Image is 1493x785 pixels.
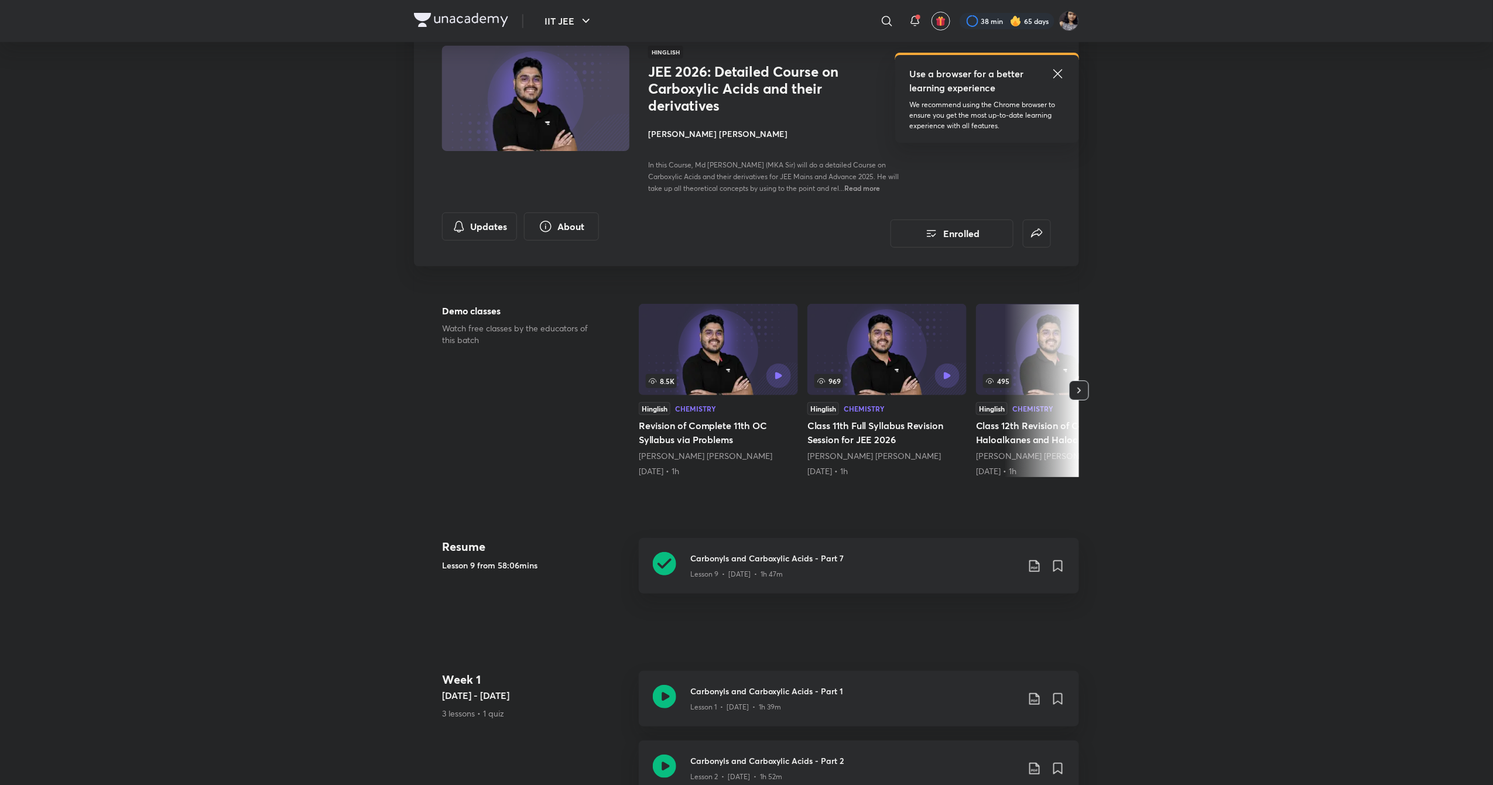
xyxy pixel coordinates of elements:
[639,304,798,477] a: 8.5KHinglishChemistryRevision of Complete 11th OC Syllabus via Problems[PERSON_NAME] [PERSON_NAME...
[639,419,798,447] h5: Revision of Complete 11th OC Syllabus via Problems
[690,552,1018,564] h3: Carbonyls and Carboxylic Acids - Part 7
[976,465,1135,477] div: 16th Jun • 1h
[442,707,629,719] p: 3 lessons • 1 quiz
[807,304,967,477] a: Class 11th Full Syllabus Revision Session for JEE 2026
[675,405,716,412] div: Chemistry
[524,212,599,241] button: About
[844,183,880,193] span: Read more
[639,450,772,461] a: [PERSON_NAME] [PERSON_NAME]
[976,304,1135,477] a: Class 12th Revision of Complete Haloalkanes and Haloarenes
[442,538,629,556] h4: Resume
[976,450,1135,462] div: Mohammad Kashif Alam
[639,450,798,462] div: Mohammad Kashif Alam
[537,9,600,33] button: IIT JEE
[976,304,1135,477] a: 495HinglishChemistryClass 12th Revision of Complete Haloalkanes and Haloarenes[PERSON_NAME] [PERS...
[690,755,1018,767] h3: Carbonyls and Carboxylic Acids - Part 2
[639,538,1079,608] a: Carbonyls and Carboxylic Acids - Part 7Lesson 9 • [DATE] • 1h 47m
[976,419,1135,447] h5: Class 12th Revision of Complete Haloalkanes and Haloarenes
[690,685,1018,697] h3: Carbonyls and Carboxylic Acids - Part 1
[646,374,677,388] span: 8.5K
[442,688,629,702] h5: [DATE] - [DATE]
[639,465,798,477] div: 27th Apr • 1h
[648,63,840,114] h1: JEE 2026: Detailed Course on Carboxylic Acids and their derivatives
[1059,11,1079,31] img: Rakhi Sharma
[639,304,798,477] a: Revision of Complete 11th OC Syllabus via Problems
[440,44,631,152] img: Thumbnail
[909,100,1065,131] p: We recommend using the Chrome browser to ensure you get the most up-to-date learning experience w...
[639,402,670,415] div: Hinglish
[1023,220,1051,248] button: false
[442,323,601,346] p: Watch free classes by the educators of this batch
[983,374,1012,388] span: 495
[807,402,839,415] div: Hinglish
[690,569,783,580] p: Lesson 9 • [DATE] • 1h 47m
[442,304,601,318] h5: Demo classes
[639,671,1079,741] a: Carbonyls and Carboxylic Acids - Part 1Lesson 1 • [DATE] • 1h 39m
[976,450,1110,461] a: [PERSON_NAME] [PERSON_NAME]
[414,13,508,30] a: Company Logo
[690,772,782,782] p: Lesson 2 • [DATE] • 1h 52m
[807,465,967,477] div: 4th Jun • 1h
[442,212,517,241] button: Updates
[690,702,781,712] p: Lesson 1 • [DATE] • 1h 39m
[648,46,683,59] span: Hinglish
[844,405,885,412] div: Chemistry
[932,12,950,30] button: avatar
[807,450,967,462] div: Mohammad Kashif Alam
[976,402,1008,415] div: Hinglish
[807,304,967,477] a: 969HinglishChemistryClass 11th Full Syllabus Revision Session for JEE 2026[PERSON_NAME] [PERSON_N...
[414,13,508,27] img: Company Logo
[891,220,1013,248] button: Enrolled
[807,419,967,447] h5: Class 11th Full Syllabus Revision Session for JEE 2026
[1010,15,1022,27] img: streak
[807,450,941,461] a: [PERSON_NAME] [PERSON_NAME]
[442,559,629,571] h5: Lesson 9 from 58:06mins
[648,160,899,193] span: In this Course, Md [PERSON_NAME] (MKA Sir) will do a detailed Course on Carboxylic Acids and thei...
[936,16,946,26] img: avatar
[909,67,1026,95] h5: Use a browser for a better learning experience
[648,128,910,140] h4: [PERSON_NAME] [PERSON_NAME]
[814,374,843,388] span: 969
[442,671,629,688] h4: Week 1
